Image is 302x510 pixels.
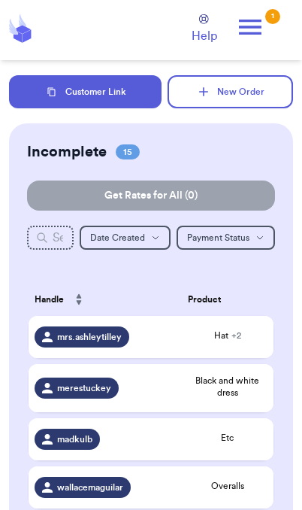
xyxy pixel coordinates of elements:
button: Payment Status [177,226,275,250]
button: Customer Link [9,75,162,108]
a: Help [192,14,217,45]
span: Handle [35,293,64,306]
th: Product [182,280,273,319]
button: Date Created [80,226,171,250]
h2: Incomplete [27,141,107,162]
input: Search [27,226,74,250]
span: Overalls [188,480,267,492]
span: Etc [188,432,267,444]
span: 15 [116,144,140,159]
span: Black and white dress [188,375,267,399]
span: merestuckey [57,382,111,394]
button: New Order [168,75,293,108]
button: Get Rates for All (0) [27,181,275,211]
div: 1 [265,9,280,24]
span: Date Created [90,233,145,242]
span: wallacemaguilar [57,481,123,493]
span: Hat [188,329,267,342]
span: + 2 [231,331,241,340]
span: Help [192,27,217,45]
span: mrs.ashleytilley [57,331,122,343]
button: Sort ascending [67,284,91,314]
span: Payment Status [187,233,249,242]
span: madkulb [57,433,92,445]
